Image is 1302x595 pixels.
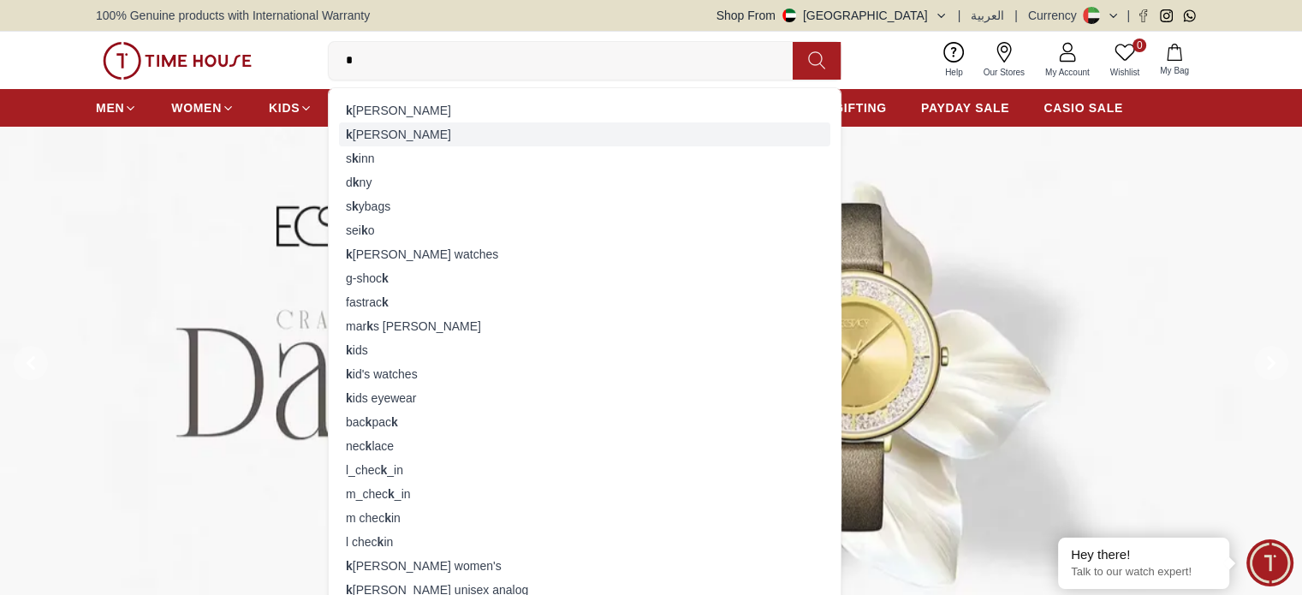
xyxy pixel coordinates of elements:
span: | [958,7,961,24]
div: [PERSON_NAME] women's [339,554,830,578]
span: 100% Genuine products with International Warranty [96,7,370,24]
div: [PERSON_NAME] [339,122,830,146]
strong: k [366,415,372,429]
strong: k [366,439,372,453]
strong: k [382,295,389,309]
div: m chec in [339,506,830,530]
strong: k [391,415,398,429]
div: s inn [339,146,830,170]
span: Help [938,66,970,79]
strong: k [352,152,359,165]
div: Chat Widget [1246,539,1293,586]
div: id's watches [339,362,830,386]
span: CASIO SALE [1043,99,1123,116]
div: fastrac [339,290,830,314]
strong: k [346,391,353,405]
strong: k [352,199,359,213]
div: bac pac [339,410,830,434]
strong: k [346,343,353,357]
div: nec lace [339,434,830,458]
img: ... [103,42,252,80]
strong: k [346,367,353,381]
p: Talk to our watch expert! [1071,565,1216,580]
strong: k [366,319,373,333]
div: Hey there! [1071,546,1216,563]
strong: k [353,176,360,189]
strong: k [384,511,391,525]
a: MEN [96,92,137,123]
button: العربية [971,7,1004,24]
a: WOMEN [171,92,235,123]
span: MEN [96,99,124,116]
span: | [1127,7,1130,24]
div: ids eyewear [339,386,830,410]
span: My Account [1038,66,1097,79]
span: PAYDAY SALE [921,99,1009,116]
span: 0 [1133,39,1146,52]
span: GIFTING [834,99,887,116]
a: Instagram [1160,9,1173,22]
a: KIDS [269,92,312,123]
strong: k [346,559,353,573]
strong: k [382,271,389,285]
div: ids [339,338,830,362]
span: KIDS [269,99,300,116]
a: Facebook [1137,9,1150,22]
div: l_chec _in [339,458,830,482]
span: My Bag [1153,64,1196,77]
img: United Arab Emirates [782,9,796,22]
div: [PERSON_NAME] [339,98,830,122]
div: g-shoc [339,266,830,290]
strong: k [346,104,353,117]
div: Currency [1028,7,1084,24]
div: [PERSON_NAME] watches [339,242,830,266]
span: WOMEN [171,99,222,116]
a: CASIO SALE [1043,92,1123,123]
button: My Bag [1150,40,1199,80]
span: Wishlist [1103,66,1146,79]
strong: k [361,223,368,237]
span: Our Stores [977,66,1031,79]
div: mar s [PERSON_NAME] [339,314,830,338]
div: sei o [339,218,830,242]
a: GIFTING [834,92,887,123]
div: s ybags [339,194,830,218]
a: PAYDAY SALE [921,92,1009,123]
a: Our Stores [973,39,1035,82]
div: d ny [339,170,830,194]
button: Shop From[GEOGRAPHIC_DATA] [716,7,948,24]
strong: k [346,247,353,261]
strong: k [388,487,395,501]
a: 0Wishlist [1100,39,1150,82]
div: m_chec _in [339,482,830,506]
span: | [1014,7,1018,24]
div: l chec in [339,530,830,554]
a: Whatsapp [1183,9,1196,22]
strong: k [346,128,353,141]
strong: k [380,463,387,477]
a: Help [935,39,973,82]
strong: k [378,535,384,549]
